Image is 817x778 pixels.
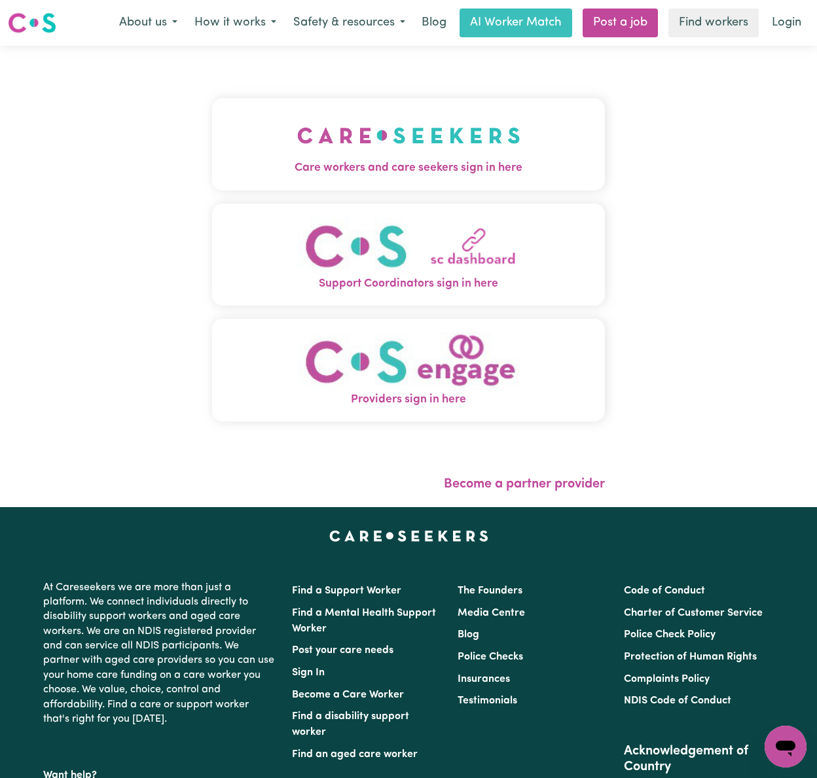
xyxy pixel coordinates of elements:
a: Insurances [458,674,510,684]
button: How it works [186,9,285,37]
button: Support Coordinators sign in here [212,203,605,306]
a: Charter of Customer Service [624,608,763,618]
a: The Founders [458,586,522,596]
a: NDIS Code of Conduct [624,696,731,706]
a: Become a partner provider [444,478,605,491]
a: Careseekers home page [329,531,488,541]
a: Post your care needs [292,645,393,656]
a: Login [764,9,809,37]
a: Find a Support Worker [292,586,401,596]
a: Blog [414,9,454,37]
a: Code of Conduct [624,586,705,596]
button: Providers sign in here [212,319,605,421]
h2: Acknowledgement of Country [624,743,774,775]
button: Care workers and care seekers sign in here [212,98,605,190]
button: Safety & resources [285,9,414,37]
span: Support Coordinators sign in here [212,275,605,292]
a: Blog [458,629,479,640]
p: At Careseekers we are more than just a platform. We connect individuals directly to disability su... [43,575,276,732]
button: About us [111,9,186,37]
a: Find a disability support worker [292,711,409,737]
a: Protection of Human Rights [624,652,757,662]
a: Testimonials [458,696,517,706]
iframe: Button to launch messaging window [765,726,807,768]
a: Find a Mental Health Support Worker [292,608,436,634]
span: Providers sign in here [212,391,605,408]
a: Police Checks [458,652,523,662]
a: Complaints Policy [624,674,710,684]
a: Police Check Policy [624,629,716,640]
a: Sign In [292,667,325,678]
a: Post a job [583,9,658,37]
span: Care workers and care seekers sign in here [212,160,605,177]
a: Media Centre [458,608,525,618]
a: Become a Care Worker [292,690,404,700]
a: Careseekers logo [8,8,56,38]
a: Find workers [668,9,759,37]
a: AI Worker Match [460,9,572,37]
a: Find an aged care worker [292,749,418,760]
img: Careseekers logo [8,11,56,35]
